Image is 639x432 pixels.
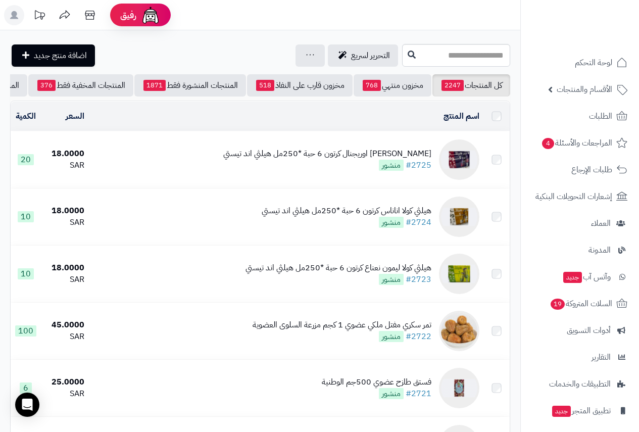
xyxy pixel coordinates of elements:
span: التطبيقات والخدمات [549,377,611,391]
span: 4 [542,138,554,149]
span: 518 [256,80,274,91]
span: إشعارات التحويلات البنكية [535,189,612,204]
span: طلبات الإرجاع [571,163,612,177]
a: #2722 [406,330,431,343]
img: تمر سكري مفتل ملكي عضوي 1 كجم مزرعة السلوى العضوية [439,311,479,351]
a: اسم المنتج [444,110,479,122]
span: 20 [18,154,34,165]
div: Open Intercom Messenger [15,393,39,417]
a: إشعارات التحويلات البنكية [527,184,633,209]
span: أدوات التسويق [567,323,611,338]
div: تمر سكري مفتل ملكي عضوي 1 كجم مزرعة السلوى العضوية [253,319,431,331]
span: الأقسام والمنتجات [557,82,612,97]
span: رفيق [120,9,136,21]
div: 18.0000 [45,205,84,217]
a: #2725 [406,159,431,171]
a: كل المنتجات2247 [432,74,510,97]
span: 10 [18,268,34,279]
span: السلات المتروكة [550,297,612,311]
div: 45.0000 [45,319,84,331]
a: تحديثات المنصة [27,5,52,28]
a: #2724 [406,216,431,228]
span: لوحة التحكم [575,56,612,70]
a: اضافة منتج جديد [12,44,95,67]
div: هيلثي كولا اناناس كرتون 6 حبة *250مل هيلثي اند تيستي [262,205,431,217]
a: الطلبات [527,104,633,128]
a: العملاء [527,211,633,235]
img: logo-2.png [570,28,629,50]
span: منشور [379,331,404,342]
span: الطلبات [589,109,612,123]
a: #2723 [406,273,431,285]
a: تطبيق المتجرجديد [527,399,633,423]
a: التحرير لسريع [328,44,398,67]
span: 768 [363,80,381,91]
span: اضافة منتج جديد [34,50,87,62]
span: 10 [18,211,34,222]
img: هيلثي كولا اناناس كرتون 6 حبة *250مل هيلثي اند تيستي [439,197,479,237]
span: 6 [20,382,32,394]
span: المدونة [588,243,611,257]
div: 18.0000 [45,148,84,160]
div: SAR [45,331,84,343]
a: التقارير [527,345,633,369]
a: #2721 [406,388,431,400]
span: العملاء [591,216,611,230]
div: 18.0000 [45,262,84,274]
a: المدونة [527,238,633,262]
span: تطبيق المتجر [551,404,611,418]
span: 376 [37,80,56,91]
a: طلبات الإرجاع [527,158,633,182]
a: أدوات التسويق [527,318,633,343]
div: SAR [45,160,84,171]
a: التطبيقات والخدمات [527,372,633,396]
span: 19 [551,299,565,310]
span: منشور [379,388,404,399]
div: SAR [45,217,84,228]
a: السلات المتروكة19 [527,292,633,316]
div: هيلثي كولا ليمون نعناع كرتون 6 حبة *250مل هيلثي اند تيستي [245,262,431,274]
span: 1871 [143,80,166,91]
img: فستق طازح عضوي 500جم الوطنية [439,368,479,408]
span: التقارير [592,350,611,364]
span: وآتس آب [562,270,611,284]
div: SAR [45,388,84,400]
div: SAR [45,274,84,285]
a: الكمية [16,110,36,122]
div: [PERSON_NAME] اوريجنال كرتون 6 حبة *250مل هيلثي اند تيستي [223,148,431,160]
a: مخزون قارب على النفاذ518 [247,74,353,97]
span: منشور [379,217,404,228]
div: 25.0000 [45,376,84,388]
span: منشور [379,160,404,171]
img: هيلثي كولا اوريجنال كرتون 6 حبة *250مل هيلثي اند تيستي [439,139,479,180]
a: المنتجات المخفية فقط376 [28,74,133,97]
a: وآتس آبجديد [527,265,633,289]
span: جديد [563,272,582,283]
span: منشور [379,274,404,285]
a: السعر [66,110,84,122]
div: فستق طازح عضوي 500جم الوطنية [322,376,431,388]
a: المراجعات والأسئلة4 [527,131,633,155]
span: التحرير لسريع [351,50,390,62]
a: مخزون منتهي768 [354,74,431,97]
img: ai-face.png [140,5,161,25]
a: لوحة التحكم [527,51,633,75]
img: هيلثي كولا ليمون نعناع كرتون 6 حبة *250مل هيلثي اند تيستي [439,254,479,294]
span: المراجعات والأسئلة [541,136,612,150]
span: 2247 [441,80,464,91]
span: جديد [552,406,571,417]
a: المنتجات المنشورة فقط1871 [134,74,246,97]
span: 100 [15,325,36,337]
